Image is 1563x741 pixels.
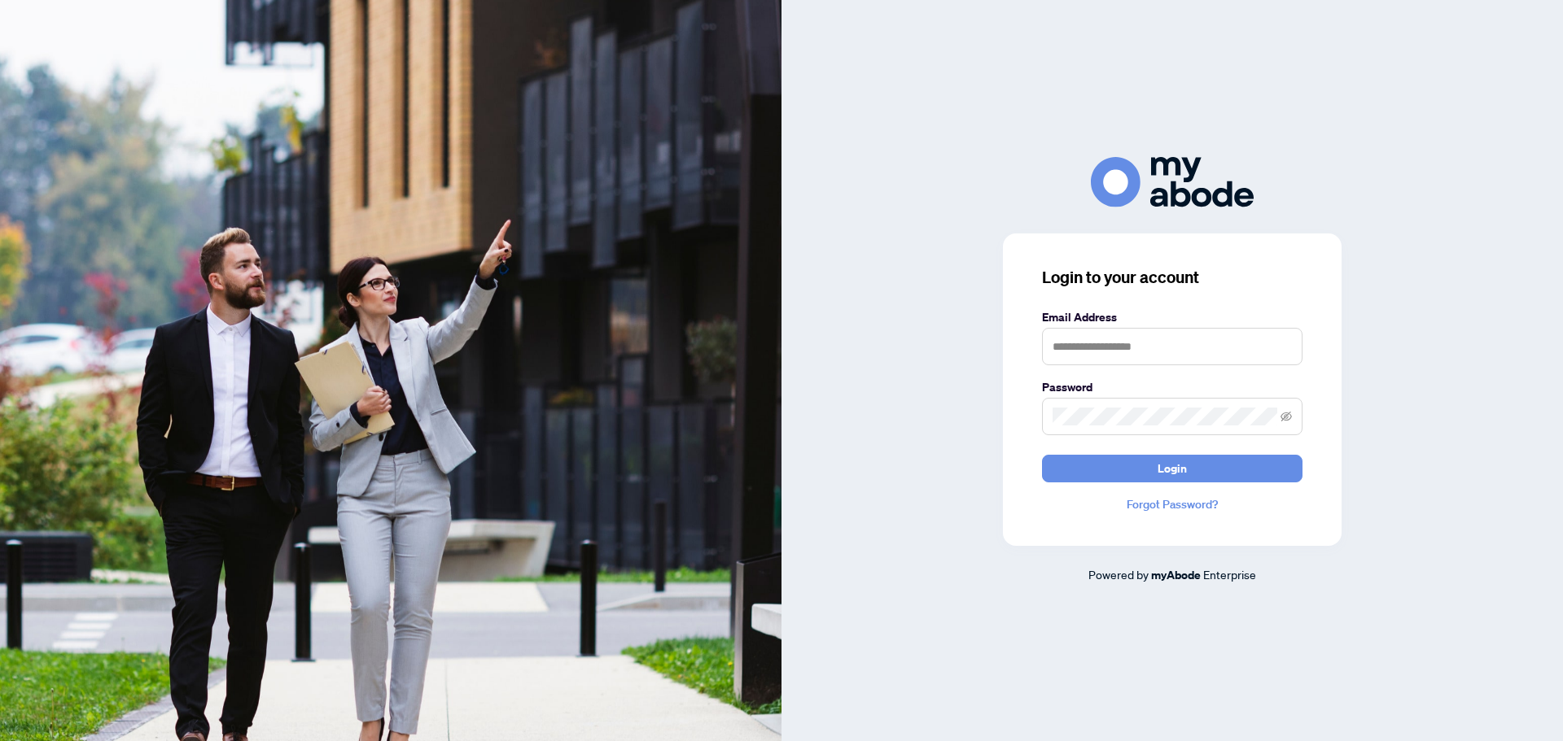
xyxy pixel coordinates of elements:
[1091,157,1254,207] img: ma-logo
[1151,566,1201,584] a: myAbode
[1203,567,1256,582] span: Enterprise
[1042,378,1302,396] label: Password
[1281,411,1292,422] span: eye-invisible
[1042,495,1302,513] a: Forgot Password?
[1042,266,1302,289] h3: Login to your account
[1088,567,1149,582] span: Powered by
[1042,455,1302,482] button: Login
[1042,308,1302,326] label: Email Address
[1158,455,1187,482] span: Login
